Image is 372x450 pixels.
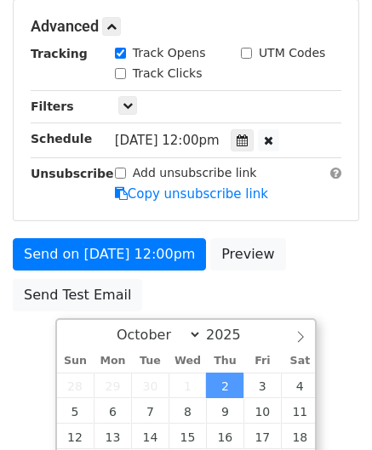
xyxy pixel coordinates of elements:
[169,424,206,449] span: October 15, 2025
[131,373,169,398] span: September 30, 2025
[243,373,281,398] span: October 3, 2025
[131,398,169,424] span: October 7, 2025
[94,398,131,424] span: October 6, 2025
[243,424,281,449] span: October 17, 2025
[287,368,372,450] iframe: Chat Widget
[31,167,114,180] strong: Unsubscribe
[259,44,325,62] label: UTM Codes
[13,238,206,271] a: Send on [DATE] 12:00pm
[31,17,341,36] h5: Advanced
[281,424,318,449] span: October 18, 2025
[131,424,169,449] span: October 14, 2025
[115,133,220,148] span: [DATE] 12:00pm
[206,424,243,449] span: October 16, 2025
[281,356,318,367] span: Sat
[133,44,206,62] label: Track Opens
[202,327,263,343] input: Year
[57,424,94,449] span: October 12, 2025
[31,47,88,60] strong: Tracking
[243,356,281,367] span: Fri
[31,100,74,113] strong: Filters
[131,356,169,367] span: Tue
[133,65,203,83] label: Track Clicks
[13,279,142,311] a: Send Test Email
[169,398,206,424] span: October 8, 2025
[115,186,268,202] a: Copy unsubscribe link
[206,356,243,367] span: Thu
[206,373,243,398] span: October 2, 2025
[281,398,318,424] span: October 11, 2025
[94,356,131,367] span: Mon
[57,356,94,367] span: Sun
[57,398,94,424] span: October 5, 2025
[31,132,92,145] strong: Schedule
[57,373,94,398] span: September 28, 2025
[169,356,206,367] span: Wed
[206,398,243,424] span: October 9, 2025
[133,164,257,182] label: Add unsubscribe link
[94,424,131,449] span: October 13, 2025
[281,373,318,398] span: October 4, 2025
[169,373,206,398] span: October 1, 2025
[210,238,285,271] a: Preview
[243,398,281,424] span: October 10, 2025
[94,373,131,398] span: September 29, 2025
